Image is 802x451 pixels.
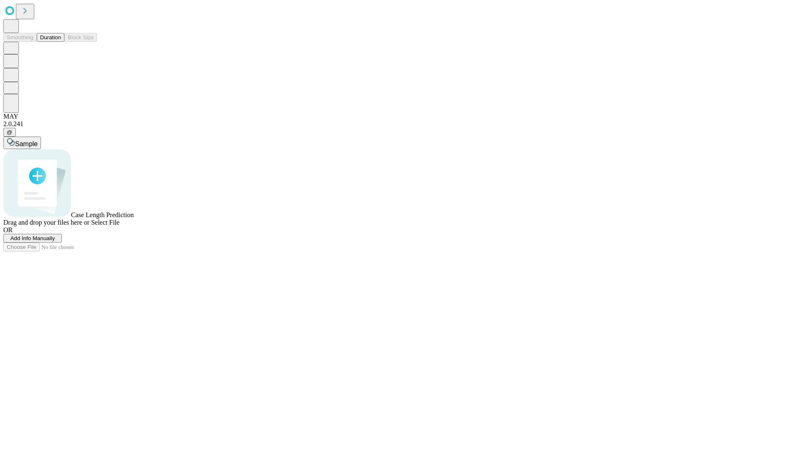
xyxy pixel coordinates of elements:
[71,211,134,218] span: Case Length Prediction
[3,120,799,128] div: 2.0.241
[3,128,16,137] button: @
[3,137,41,149] button: Sample
[3,234,62,243] button: Add Info Manually
[7,129,13,135] span: @
[91,219,119,226] span: Select File
[37,33,64,42] button: Duration
[15,140,38,147] span: Sample
[3,113,799,120] div: MAY
[10,235,55,241] span: Add Info Manually
[3,33,37,42] button: Smoothing
[3,219,89,226] span: Drag and drop your files here or
[64,33,97,42] button: Block Size
[3,226,13,233] span: OR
